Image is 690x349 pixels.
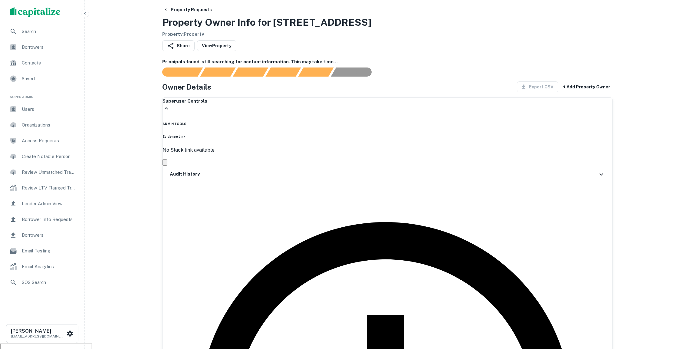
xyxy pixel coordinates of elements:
a: Create Notable Person [5,149,80,164]
button: [PERSON_NAME][EMAIL_ADDRESS][DOMAIN_NAME] [6,324,78,343]
a: Email Testing [5,244,80,258]
span: Borrowers [22,44,76,51]
button: + Add Property Owner [561,81,613,92]
span: Email Analytics [22,263,76,270]
a: Organizations [5,118,80,132]
span: Search [22,28,76,35]
a: Borrower Info Requests [5,212,80,227]
p: [EMAIL_ADDRESS][DOMAIN_NAME] [11,334,65,339]
button: Property Requests [161,4,214,15]
h6: Evidence Link [163,134,612,139]
a: Email Analytics [5,259,80,274]
a: Access Requests [5,133,80,148]
a: Review LTV Flagged Transactions [5,181,80,195]
span: Lender Admin View [22,200,76,207]
h6: Principals found, still searching for contact information. This may take time... [162,58,613,65]
a: Search [5,24,80,39]
span: Review LTV Flagged Transactions [22,184,76,192]
a: Saved [5,71,80,86]
h6: Audit History [170,171,200,178]
h3: Property Owner Info for [STREET_ADDRESS] [162,15,371,30]
span: Borrowers [22,232,76,239]
a: ViewProperty [197,40,236,51]
p: No Slack link available [163,147,612,154]
div: Principals found, still searching for contact information. This may take time... [298,67,333,77]
h4: Owner Details [162,81,211,92]
div: Documents found, AI parsing details... [233,67,268,77]
span: Access Requests [22,137,76,144]
img: capitalize-logo.png [10,7,61,17]
span: Saved [22,75,76,82]
div: AI fulfillment process complete. [331,67,379,77]
span: Users [22,106,76,113]
iframe: Chat Widget [660,301,690,330]
button: Edit Slack Link [163,159,167,166]
span: SOS Search [22,279,76,286]
span: Email Testing [22,247,76,255]
div: Principals found, AI now looking for contact information... [265,67,301,77]
h6: [PERSON_NAME] [11,329,65,334]
a: Review Unmatched Transactions [5,165,80,179]
a: Borrowers [5,228,80,242]
h6: Property : Property [162,31,371,38]
a: Users [5,102,80,117]
div: Your request is received and processing... [200,67,235,77]
a: Borrowers [5,40,80,54]
button: Share [162,40,195,51]
span: Borrower Info Requests [22,216,76,223]
a: Contacts [5,56,80,70]
span: Create Notable Person [22,153,76,160]
a: SOS Search [5,275,80,290]
div: Sending borrower request to AI... [155,67,200,77]
span: Review Unmatched Transactions [22,169,76,176]
span: Contacts [22,59,76,67]
span: Organizations [22,121,76,129]
h6: ADMIN TOOLS [163,121,612,126]
h6: Superuser Controls [163,98,612,105]
a: Lender Admin View [5,196,80,211]
li: Super Admin [5,87,80,102]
